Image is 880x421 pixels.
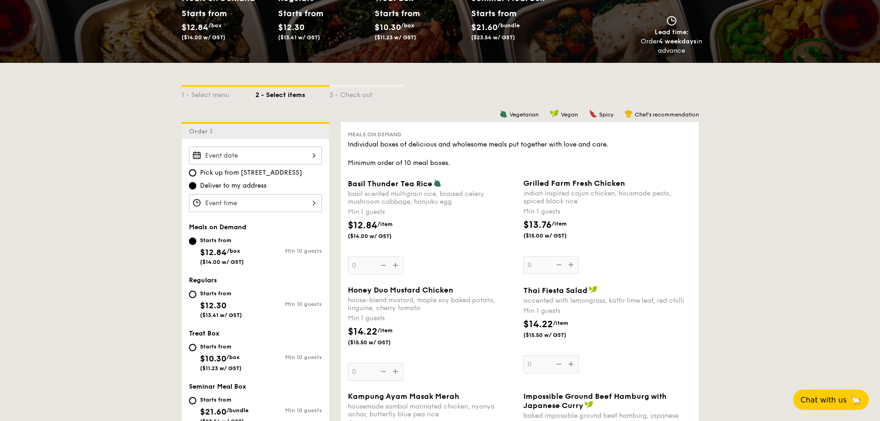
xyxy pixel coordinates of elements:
div: basil scented multigrain rice, braised celery mushroom cabbage, hanjuku egg [348,190,516,206]
span: Vegan [561,111,578,118]
img: icon-vegan.f8ff3823.svg [589,286,598,294]
div: Min 1 guests [523,207,692,216]
div: 3 - Check out [329,87,403,100]
div: housemade sambal marinated chicken, nyonya achar, butterfly blue pea rice [348,403,516,418]
span: /item [377,327,393,334]
span: Impossible Ground Beef Hamburg with Japanese Curry [523,392,667,410]
div: Min 1 guests [348,314,516,323]
div: house-blend mustard, maple soy baked potato, linguine, cherry tomato [348,296,516,312]
input: Starts from$10.30/box($11.23 w/ GST)Min 10 guests [189,344,196,351]
input: Starts from$12.30($13.41 w/ GST)Min 10 guests [189,291,196,298]
span: ($15.00 w/ GST) [523,232,586,239]
span: $12.84 [348,220,377,231]
span: $14.22 [348,326,377,337]
span: $12.84 [182,22,208,32]
span: /bundle [226,407,249,414]
span: /box [226,354,240,360]
div: Starts from [200,343,242,350]
span: Seminar Meal Box [189,383,246,390]
div: Starts from [200,237,244,244]
div: Order in advance [641,37,703,55]
span: $21.60 [471,22,498,32]
div: Min 1 guests [348,207,516,217]
img: icon-spicy.37a8142b.svg [589,110,597,118]
span: /item [377,221,393,227]
span: ($13.41 w/ GST) [200,312,242,318]
span: Regulars [189,276,217,284]
span: ($23.54 w/ GST) [471,34,515,41]
span: Basil Thunder Tea Rice [348,179,432,188]
div: indian inspired cajun chicken, housmade pesto, spiced black rice [523,189,692,205]
div: Individual boxes of delicious and wholesome meals put together with love and care. Minimum order ... [348,140,692,168]
span: ($14.00 w/ GST) [200,259,244,265]
img: icon-vegan.f8ff3823.svg [584,401,594,409]
span: /box [208,22,222,29]
span: $12.30 [278,22,304,32]
span: $12.30 [200,300,226,311]
div: 2 - Select items [255,87,329,100]
span: Chef's recommendation [635,111,699,118]
div: Min 10 guests [255,301,322,307]
img: icon-clock.2db775ea.svg [665,16,679,26]
span: Lead time: [655,28,689,36]
span: Deliver to my address [200,181,267,190]
span: Order 1 [189,128,216,135]
img: icon-vegetarian.fe4039eb.svg [433,179,442,187]
span: ($14.00 w/ GST) [182,34,225,41]
span: /item [553,320,568,326]
span: Meals on Demand [348,131,401,138]
img: icon-vegan.f8ff3823.svg [550,110,559,118]
div: Starts from [471,6,516,20]
img: icon-vegetarian.fe4039eb.svg [499,110,508,118]
input: Event time [189,194,322,212]
div: Starts from [200,290,242,297]
span: ($14.00 w/ GST) [348,232,411,240]
img: icon-chef-hat.a58ddaea.svg [625,110,633,118]
button: Chat with us🦙 [793,390,869,410]
strong: 4 weekdays [659,37,697,45]
input: Starts from$21.60/bundle($23.54 w/ GST)Min 10 guests [189,397,196,404]
div: Starts from [278,6,319,20]
span: ($11.23 w/ GST) [200,365,242,372]
div: Starts from [200,396,249,403]
div: Starts from [375,6,416,20]
span: Pick up from [STREET_ADDRESS] [200,168,302,177]
span: Spicy [599,111,613,118]
span: Meals on Demand [189,223,246,231]
span: Grilled Farm Fresh Chicken [523,179,625,188]
span: 🦙 [850,395,862,405]
span: ($15.50 w/ GST) [348,339,411,346]
span: Treat Box [189,329,219,337]
span: Vegetarian [510,111,539,118]
span: ($15.50 w/ GST) [523,331,586,339]
div: Starts from [182,6,223,20]
span: $10.30 [200,354,226,364]
div: Min 10 guests [255,354,322,360]
span: ($11.23 w/ GST) [375,34,416,41]
input: Pick up from [STREET_ADDRESS] [189,169,196,177]
span: /bundle [498,22,520,29]
div: 1 - Select menu [182,87,255,100]
span: $14.22 [523,319,553,330]
input: Event date [189,146,322,165]
div: Min 10 guests [255,248,322,254]
input: Starts from$12.84/box($14.00 w/ GST)Min 10 guests [189,238,196,245]
span: $10.30 [375,22,401,32]
span: /box [401,22,414,29]
div: Min 10 guests [255,407,322,414]
span: Kampung Ayam Masak Merah [348,392,459,401]
input: Deliver to my address [189,182,196,189]
div: Min 1 guests [523,306,692,316]
span: Honey Duo Mustard Chicken [348,286,453,294]
span: /item [552,220,567,227]
span: ($13.41 w/ GST) [278,34,320,41]
span: $13.76 [523,220,552,231]
span: Chat with us [801,396,847,404]
div: accented with lemongrass, kaffir lime leaf, red chilli [523,297,692,305]
span: $21.60 [200,407,226,417]
span: /box [227,248,240,254]
span: $12.84 [200,247,227,257]
span: Thai Fiesta Salad [523,286,588,295]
